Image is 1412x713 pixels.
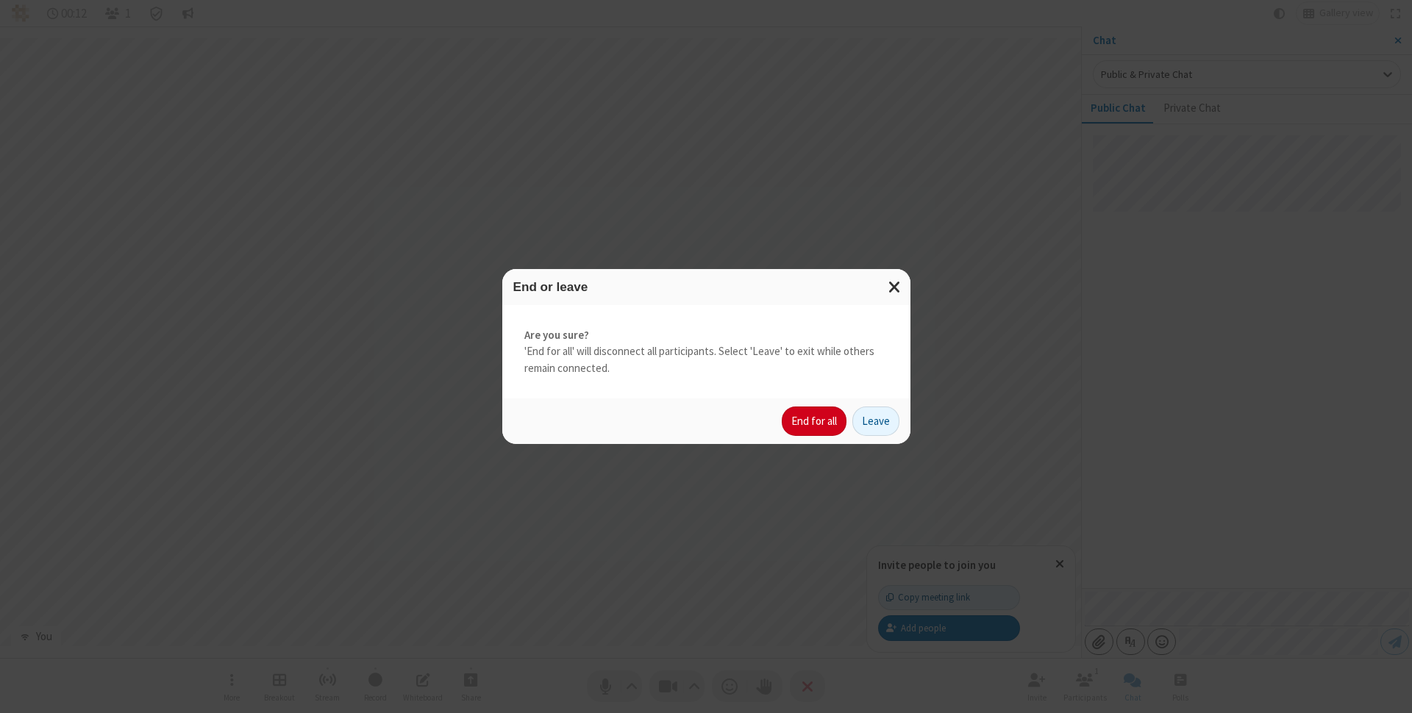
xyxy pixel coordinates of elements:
[502,305,910,399] div: 'End for all' will disconnect all participants. Select 'Leave' to exit while others remain connec...
[880,269,910,305] button: Close modal
[852,406,899,436] button: Leave
[513,280,899,294] h3: End or leave
[524,327,888,344] strong: Are you sure?
[782,406,846,436] button: End for all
